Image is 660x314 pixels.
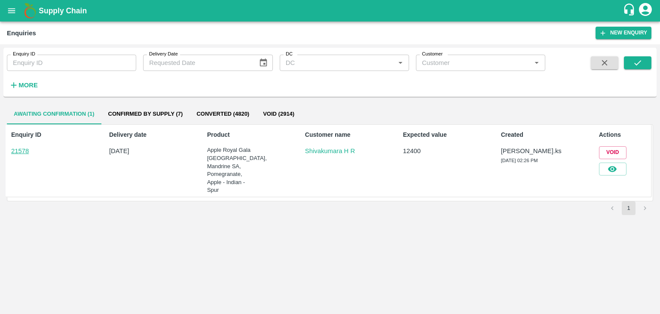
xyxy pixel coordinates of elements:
[501,130,551,139] p: Created
[403,130,453,139] p: Expected value
[11,148,29,154] a: 21578
[13,51,35,58] label: Enquiry ID
[207,146,257,194] p: Apple Royal Gala [GEOGRAPHIC_DATA], Mandrine SA, Pomegranate, Apple - Indian - Spur
[599,130,649,139] p: Actions
[604,201,653,215] nav: pagination navigation
[7,104,101,124] button: Awaiting confirmation (1)
[109,130,159,139] p: Delivery date
[501,146,551,156] p: [PERSON_NAME].ks
[143,55,252,71] input: Requested Date
[422,51,443,58] label: Customer
[395,57,406,68] button: Open
[11,130,61,139] p: Enquiry ID
[39,6,87,15] b: Supply Chain
[101,104,190,124] button: Confirmed by supply (7)
[305,146,355,156] a: Shivakumara H R
[403,146,453,156] p: 12400
[256,104,301,124] button: Void (2914)
[2,1,21,21] button: open drawer
[531,57,542,68] button: Open
[18,82,38,89] strong: More
[189,104,256,124] button: Converted (4820)
[623,3,638,18] div: customer-support
[21,2,39,19] img: logo
[207,130,257,139] p: Product
[596,27,651,39] button: New Enquiry
[622,201,636,215] button: page 1
[39,5,623,17] a: Supply Chain
[255,55,272,71] button: Choose date
[7,78,40,92] button: More
[282,57,392,68] input: DC
[419,57,529,68] input: Customer
[149,51,178,58] label: Delivery Date
[7,55,136,71] input: Enquiry ID
[286,51,293,58] label: DC
[638,2,653,20] div: account of current user
[7,28,36,39] div: Enquiries
[599,146,626,159] button: Void
[109,146,159,156] p: [DATE]
[501,158,538,163] span: [DATE] 02:26 PM
[305,130,355,139] p: Customer name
